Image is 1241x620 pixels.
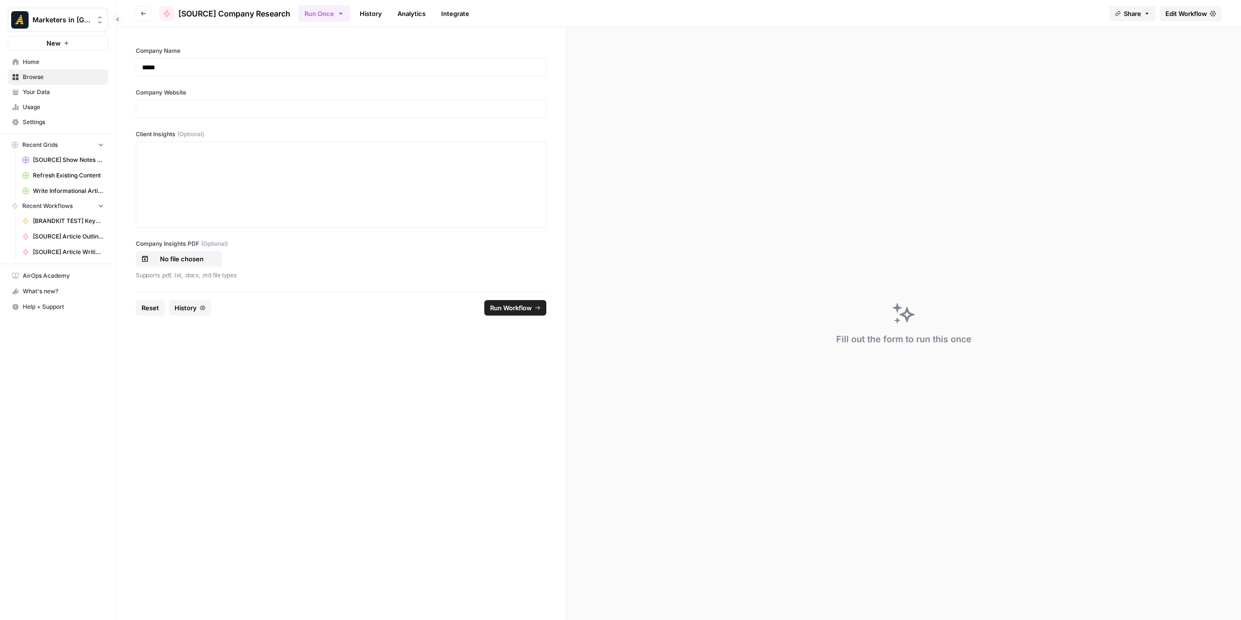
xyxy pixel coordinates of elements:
[142,303,159,313] span: Reset
[175,303,197,313] span: History
[18,168,108,183] a: Refresh Existing Content
[1124,9,1141,18] span: Share
[33,171,104,180] span: Refresh Existing Content
[1165,9,1207,18] span: Edit Workflow
[435,6,475,21] a: Integrate
[8,268,108,284] a: AirOps Academy
[1109,6,1156,21] button: Share
[484,300,546,316] button: Run Workflow
[178,8,290,19] span: [SOURCE] Company Research
[23,118,104,127] span: Settings
[22,202,73,210] span: Recent Workflows
[11,11,29,29] img: Marketers in Demand Logo
[354,6,388,21] a: History
[136,300,165,316] button: Reset
[136,239,546,248] label: Company Insights PDF
[32,15,91,25] span: Marketers in [GEOGRAPHIC_DATA]
[33,187,104,195] span: Write Informational Article
[23,88,104,96] span: Your Data
[136,88,546,97] label: Company Website
[201,239,228,248] span: (Optional)
[23,58,104,66] span: Home
[33,232,104,241] span: [SOURCE] Article Outline - Transcript-Driven Articles
[18,213,108,229] a: [BRANDKIT TEST] Keyword-Driven Article: Content Brief
[392,6,431,21] a: Analytics
[23,271,104,280] span: AirOps Academy
[8,114,108,130] a: Settings
[1160,6,1222,21] a: Edit Workflow
[136,251,222,267] button: No file chosen
[136,47,546,55] label: Company Name
[23,103,104,111] span: Usage
[8,8,108,32] button: Workspace: Marketers in Demand
[23,302,104,311] span: Help + Support
[8,54,108,70] a: Home
[8,138,108,152] button: Recent Grids
[8,299,108,315] button: Help + Support
[8,84,108,100] a: Your Data
[8,36,108,50] button: New
[490,303,532,313] span: Run Workflow
[8,99,108,115] a: Usage
[8,284,108,299] button: What's new?
[136,270,546,280] p: Supports .pdf, .txt, .docx, .md file types
[298,5,350,22] button: Run Once
[18,244,108,260] a: [SOURCE] Article Writing - Transcript-Driven Articles
[22,141,58,149] span: Recent Grids
[23,73,104,81] span: Browse
[18,183,108,199] a: Write Informational Article
[33,217,104,225] span: [BRANDKIT TEST] Keyword-Driven Article: Content Brief
[8,199,108,213] button: Recent Workflows
[18,229,108,244] a: [SOURCE] Article Outline - Transcript-Driven Articles
[33,248,104,256] span: [SOURCE] Article Writing - Transcript-Driven Articles
[836,333,971,346] div: Fill out the form to run this once
[136,130,546,139] label: Client Insights
[47,38,61,48] span: New
[177,130,204,139] span: (Optional)
[18,152,108,168] a: [SOURCE] Show Notes Grid
[151,254,213,264] p: No file chosen
[159,6,290,21] a: [SOURCE] Company Research
[169,300,211,316] button: History
[8,69,108,85] a: Browse
[33,156,104,164] span: [SOURCE] Show Notes Grid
